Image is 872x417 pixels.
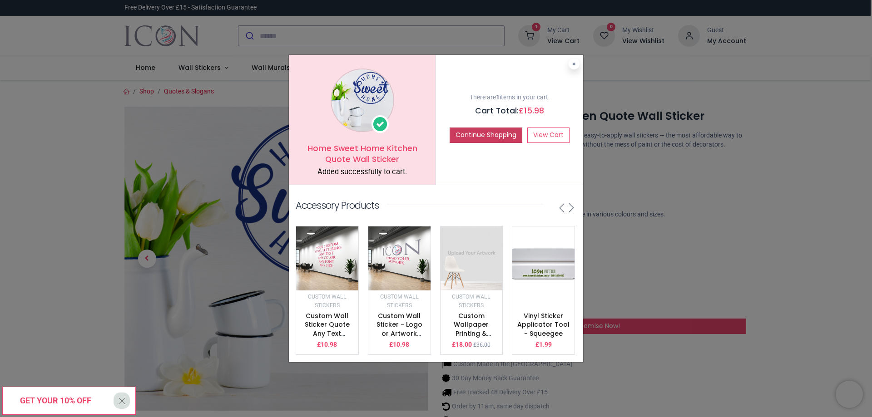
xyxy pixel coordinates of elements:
[452,294,490,309] small: Custom Wall Stickers
[496,93,500,101] b: 1
[317,340,337,349] p: £
[380,293,419,309] a: Custom Wall Stickers
[308,294,347,309] small: Custom Wall Stickers
[456,341,472,348] span: 18.00
[393,341,409,348] span: 10.98
[296,199,379,212] p: Accessory Products
[524,105,544,116] span: 15.98
[473,341,490,349] small: £
[377,311,422,365] a: Custom Wall Sticker - Logo or Artwork Printing - Upload your design
[331,69,394,132] img: image_1024
[450,311,493,356] a: Custom Wallpaper Printing & Custom Wall Murals
[296,143,429,165] h5: Home Sweet Home Kitchen Quote Wall Sticker
[517,311,570,338] a: Vinyl Sticker Applicator Tool - Squeegee
[450,128,522,143] button: Continue Shopping
[380,294,419,309] small: Custom Wall Stickers
[452,293,490,309] a: Custom Wall Stickers
[301,311,353,356] a: Custom Wall Sticker Quote Any Text & Colour - Vinyl Lettering
[389,340,409,349] p: £
[296,226,358,290] img: image_512
[308,293,347,309] a: Custom Wall Stickers
[539,341,552,348] span: 1.99
[296,167,429,177] div: Added successfully to cart.
[452,340,472,349] p: £
[512,226,575,299] img: image_512
[476,342,490,348] span: 36.00
[443,105,576,117] h5: Cart Total:
[443,93,576,102] p: There are items in your cart.
[519,105,544,116] span: £
[535,340,552,349] p: £
[368,226,431,290] img: image_512
[441,226,503,290] img: image_512
[527,128,570,143] a: View Cart
[321,341,337,348] span: 10.98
